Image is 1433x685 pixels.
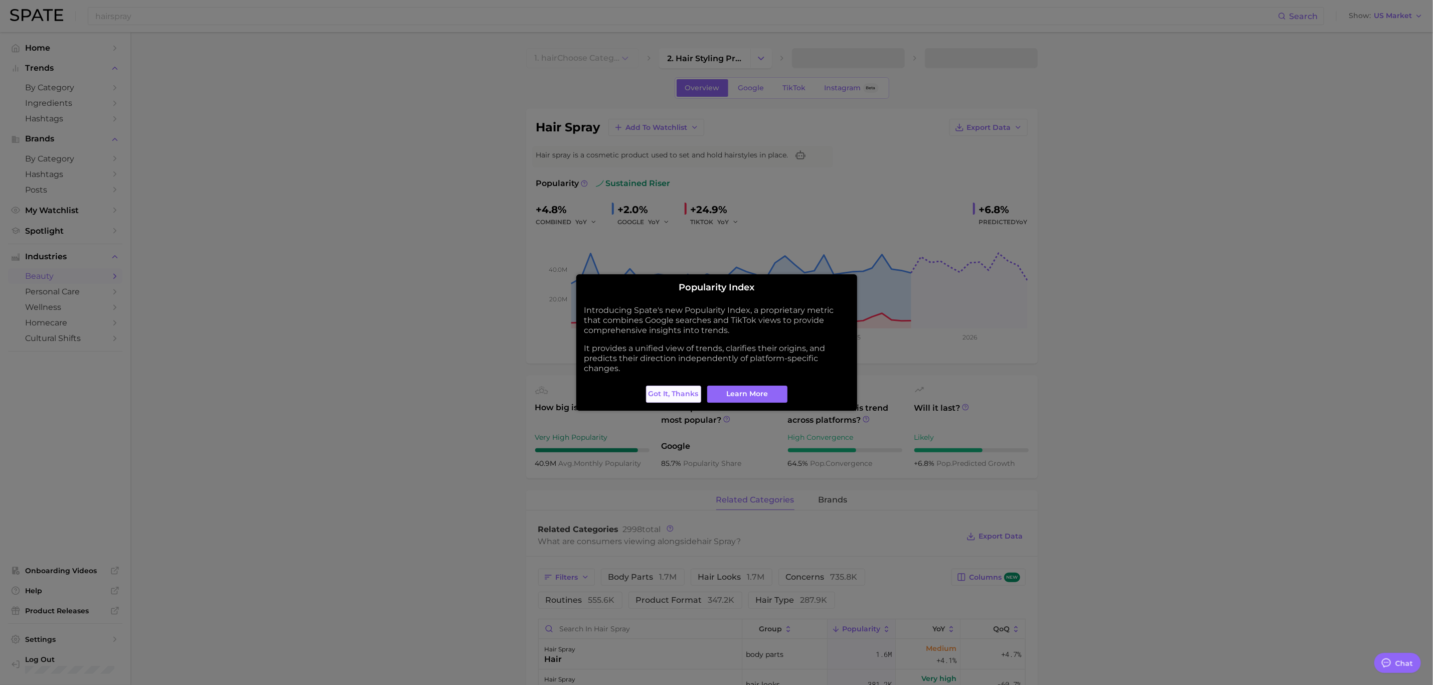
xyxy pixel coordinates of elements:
span: Got it, thanks [649,390,699,398]
a: Learn More [707,386,787,403]
button: Got it, thanks [646,386,701,403]
p: Introducing Spate's new Popularity Index, a proprietary metric that combines Google searches and ... [584,305,849,335]
p: It provides a unified view of trends, clarifies their origins, and predicts their direction indep... [584,344,849,374]
span: Learn More [726,390,768,398]
h2: Popularity Index [584,282,849,293]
